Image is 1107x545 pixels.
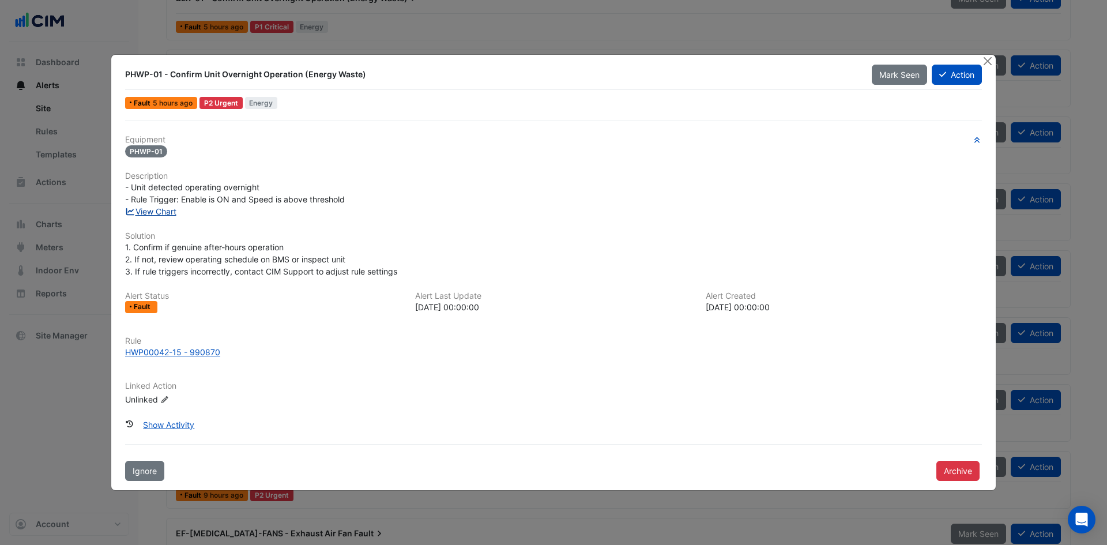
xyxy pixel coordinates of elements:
[160,395,169,404] fa-icon: Edit Linked Action
[135,415,202,435] button: Show Activity
[125,206,176,216] a: View Chart
[125,291,401,301] h6: Alert Status
[134,303,153,310] span: Fault
[125,182,345,204] span: - Unit detected operating overnight - Rule Trigger: Enable is ON and Speed is above threshold
[125,135,982,145] h6: Equipment
[1068,506,1095,533] div: Open Intercom Messenger
[125,336,982,346] h6: Rule
[981,55,993,67] button: Close
[415,301,691,313] div: [DATE] 00:00:00
[125,171,982,181] h6: Description
[125,346,220,358] div: HWP00042-15 - 990870
[153,99,193,107] span: Tue 26-Aug-2025 07:00 PST
[932,65,982,85] button: Action
[245,97,278,109] span: Energy
[125,69,858,80] div: PHWP-01 - Confirm Unit Overnight Operation (Energy Waste)
[125,381,982,391] h6: Linked Action
[125,145,167,157] span: PHWP-01
[936,461,980,481] button: Archive
[125,393,263,405] div: Unlinked
[125,461,164,481] button: Ignore
[133,466,157,476] span: Ignore
[125,231,982,241] h6: Solution
[415,291,691,301] h6: Alert Last Update
[706,301,982,313] div: [DATE] 00:00:00
[134,100,153,107] span: Fault
[125,346,982,358] a: HWP00042-15 - 990870
[199,97,243,109] div: P2 Urgent
[879,70,920,80] span: Mark Seen
[125,242,397,276] span: 1. Confirm if genuine after-hours operation 2. If not, review operating schedule on BMS or inspec...
[872,65,927,85] button: Mark Seen
[706,291,982,301] h6: Alert Created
